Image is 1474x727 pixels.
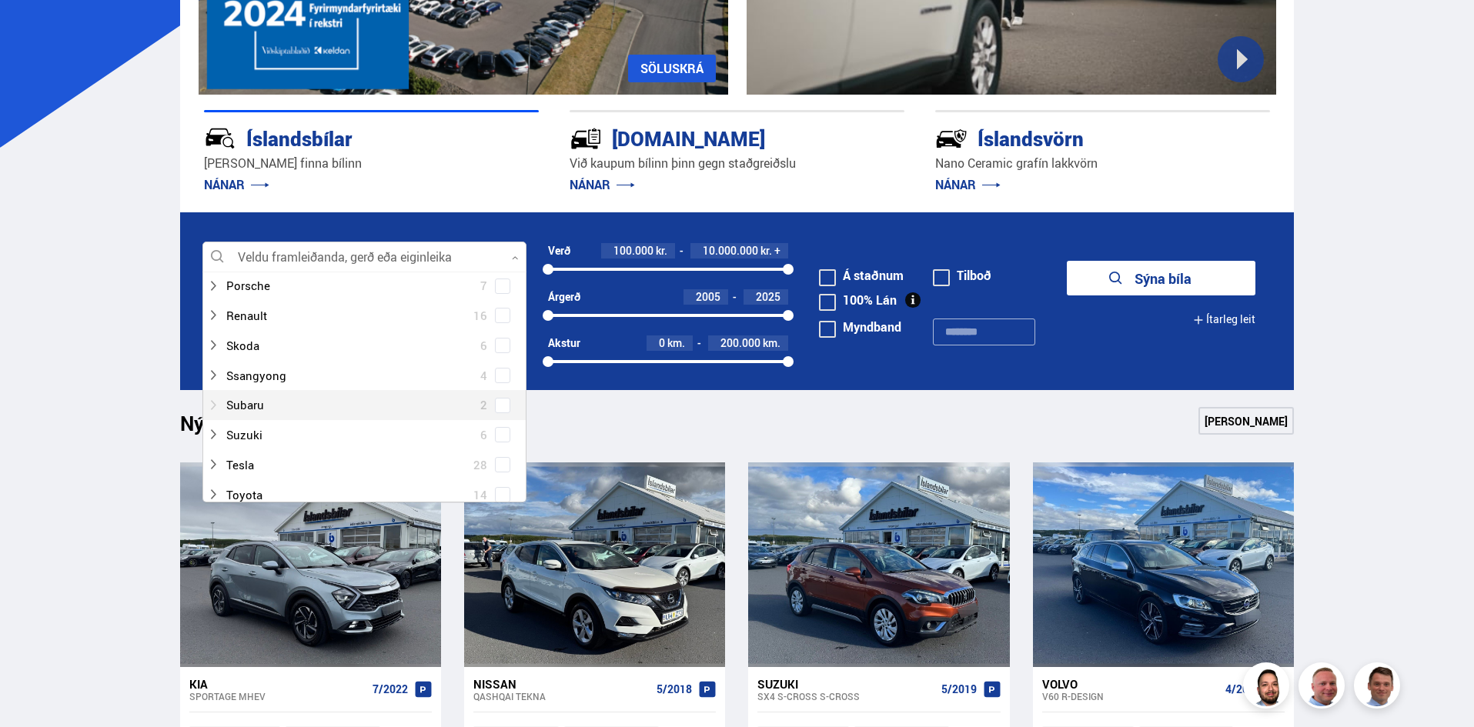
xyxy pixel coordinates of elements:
[935,155,1270,172] p: Nano Ceramic grafín lakkvörn
[720,335,760,350] span: 200.000
[935,122,968,155] img: -Svtn6bYgwAsiwNX.svg
[628,55,716,82] a: SÖLUSKRÁ
[1067,261,1255,295] button: Sýna bíla
[757,677,934,691] div: Suzuki
[204,122,236,155] img: JRvxyua_JYH6wB4c.svg
[480,275,487,297] span: 7
[480,394,487,416] span: 2
[819,321,901,333] label: Myndband
[204,176,269,193] a: NÁNAR
[935,124,1215,151] div: Íslandsvörn
[12,6,58,52] button: Opna LiveChat spjallviðmót
[667,337,685,349] span: km.
[548,337,580,349] div: Akstur
[760,245,772,257] span: kr.
[933,269,991,282] label: Tilboð
[696,289,720,304] span: 2005
[703,243,758,258] span: 10.000.000
[1356,665,1402,711] img: FbJEzSuNWCJXmdc-.webp
[480,335,487,357] span: 6
[548,245,570,257] div: Verð
[757,691,934,702] div: SX4 S-Cross S-CROSS
[1198,407,1294,435] a: [PERSON_NAME]
[935,176,1001,193] a: NÁNAR
[1042,691,1219,702] div: V60 R-DESIGN
[774,245,780,257] span: +
[189,677,366,691] div: Kia
[473,454,487,476] span: 28
[473,484,487,506] span: 14
[656,245,667,257] span: kr.
[659,335,665,350] span: 0
[570,122,602,155] img: tr5P-W3DuiFaO7aO.svg
[180,412,303,444] h1: Nýtt á skrá
[473,691,650,702] div: Qashqai TEKNA
[570,124,850,151] div: [DOMAIN_NAME]
[570,176,635,193] a: NÁNAR
[480,424,487,446] span: 6
[548,291,580,303] div: Árgerð
[480,365,487,387] span: 4
[204,155,539,172] p: [PERSON_NAME] finna bílinn
[570,155,904,172] p: Við kaupum bílinn þinn gegn staðgreiðslu
[204,124,484,151] div: Íslandsbílar
[1301,665,1347,711] img: siFngHWaQ9KaOqBr.png
[819,269,904,282] label: Á staðnum
[1245,665,1292,711] img: nhp88E3Fdnt1Opn2.png
[1042,677,1219,691] div: Volvo
[819,294,897,306] label: 100% Lán
[373,683,408,695] span: 7/2022
[941,683,977,695] span: 5/2019
[657,683,692,695] span: 5/2018
[189,691,366,702] div: Sportage MHEV
[763,337,780,349] span: km.
[473,677,650,691] div: Nissan
[1225,683,1261,695] span: 4/2017
[756,289,780,304] span: 2025
[473,305,487,327] span: 16
[613,243,653,258] span: 100.000
[1193,302,1255,337] button: Ítarleg leit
